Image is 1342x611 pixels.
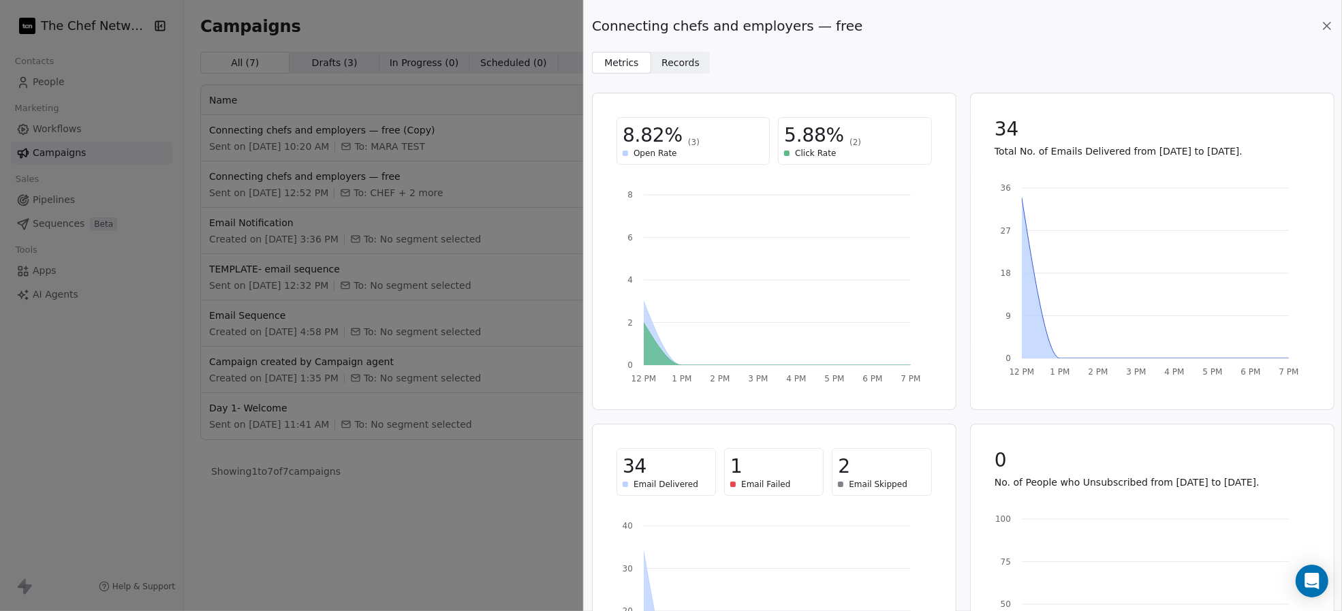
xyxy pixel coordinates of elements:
[1000,557,1010,567] tspan: 75
[824,375,844,384] tspan: 5 PM
[1000,268,1010,278] tspan: 18
[627,318,633,328] tspan: 2
[995,448,1007,473] span: 0
[1240,368,1260,377] tspan: 6 PM
[1000,226,1010,236] tspan: 27
[849,479,907,490] span: Email Skipped
[1005,354,1011,363] tspan: 0
[1279,368,1298,377] tspan: 7 PM
[592,16,862,35] span: Connecting chefs and employers — free
[634,479,698,490] span: Email Delivered
[786,375,806,384] tspan: 4 PM
[688,137,700,148] span: (3)
[1296,565,1328,597] div: Open Intercom Messenger
[1000,599,1010,609] tspan: 50
[627,233,633,242] tspan: 6
[795,148,836,159] span: Click Rate
[1009,368,1034,377] tspan: 12 PM
[730,454,743,479] span: 1
[710,375,730,384] tspan: 2 PM
[634,148,677,159] span: Open Rate
[627,275,633,285] tspan: 4
[672,375,691,384] tspan: 1 PM
[627,190,633,200] tspan: 8
[838,454,850,479] span: 2
[784,123,844,148] span: 5.88%
[661,56,700,70] span: Records
[631,375,657,384] tspan: 12 PM
[1005,311,1011,321] tspan: 9
[623,123,683,148] span: 8.82%
[1164,368,1184,377] tspan: 4 PM
[995,117,1018,142] span: 34
[995,144,1310,158] p: Total No. of Emails Delivered from [DATE] to [DATE].
[862,375,882,384] tspan: 6 PM
[1126,368,1146,377] tspan: 3 PM
[1088,368,1108,377] tspan: 2 PM
[995,514,1011,524] tspan: 100
[627,360,633,370] tspan: 0
[623,564,633,574] tspan: 30
[901,375,920,384] tspan: 7 PM
[1202,368,1222,377] tspan: 5 PM
[995,475,1310,489] p: No. of People who Unsubscribed from [DATE] to [DATE].
[623,454,646,479] span: 34
[1050,368,1070,377] tspan: 1 PM
[741,479,790,490] span: Email Failed
[748,375,768,384] tspan: 3 PM
[1000,183,1010,193] tspan: 36
[623,521,633,531] tspan: 40
[849,137,861,148] span: (2)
